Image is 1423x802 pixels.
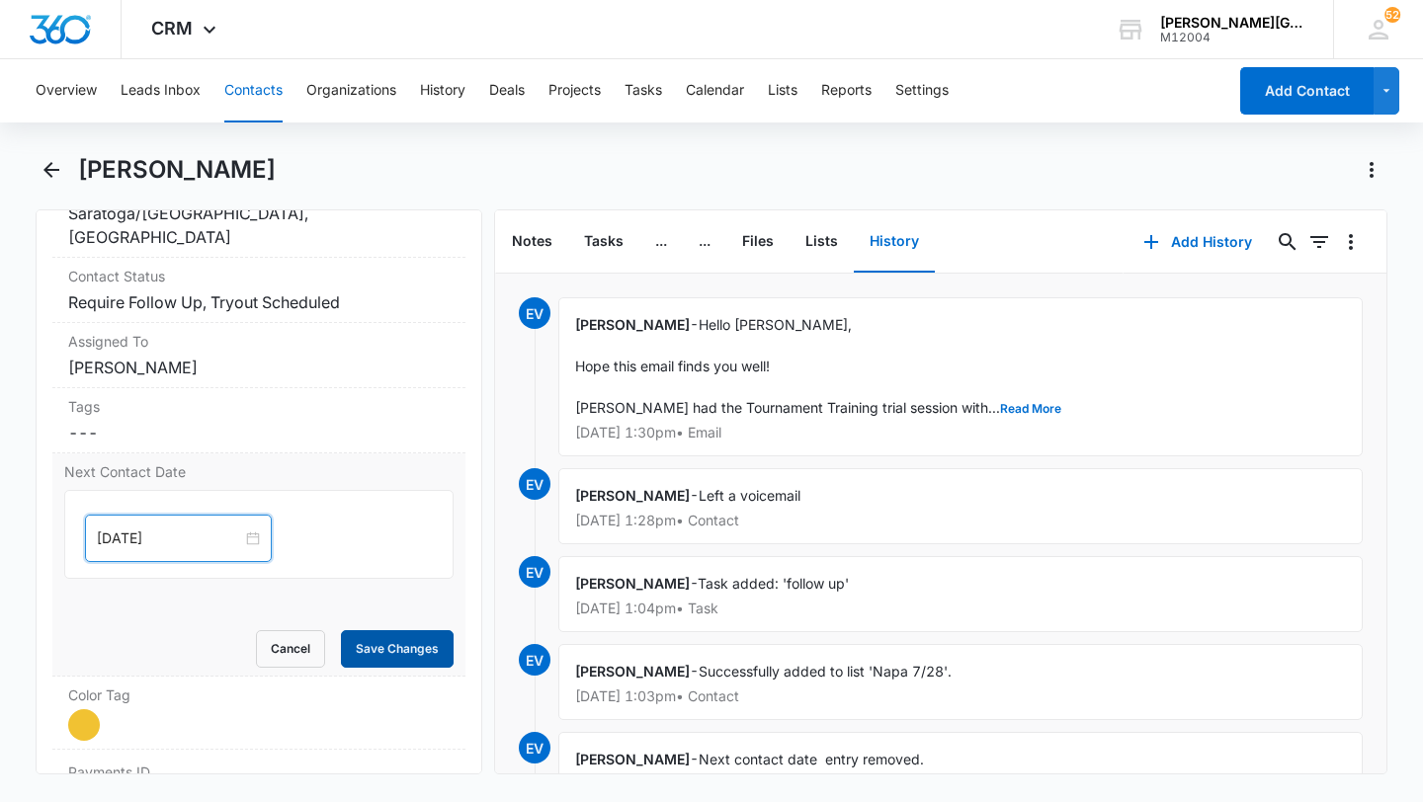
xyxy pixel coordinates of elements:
[52,750,465,795] div: Payments ID
[496,211,568,273] button: Notes
[1160,31,1304,44] div: account id
[575,487,690,504] span: [PERSON_NAME]
[306,59,396,122] button: Organizations
[699,487,800,504] span: Left a voicemail
[224,59,283,122] button: Contacts
[558,644,1363,720] div: -
[420,59,465,122] button: History
[68,201,450,249] dd: Saratoga/[GEOGRAPHIC_DATA], [GEOGRAPHIC_DATA]
[1272,226,1303,258] button: Search...
[726,211,790,273] button: Files
[97,527,242,549] input: Aug 15, 2025
[68,290,450,314] dd: Require Follow Up, Tryout Scheduled
[52,677,465,750] div: Color Tag
[1160,15,1304,31] div: account name
[790,211,854,273] button: Lists
[698,575,849,592] span: Task added: 'follow up'
[52,258,465,323] div: Contact StatusRequire Follow Up, Tryout Scheduled
[699,663,952,680] span: Successfully added to list 'Napa 7/28'.
[78,155,276,185] h1: [PERSON_NAME]
[575,426,1346,440] p: [DATE] 1:30pm • Email
[854,211,935,273] button: History
[575,751,690,767] span: [PERSON_NAME]
[52,169,465,258] div: Contact TypeSaratoga/[GEOGRAPHIC_DATA], [GEOGRAPHIC_DATA]
[52,323,465,388] div: Assigned To[PERSON_NAME]
[575,514,1346,527] p: [DATE] 1:28pm • Contact
[68,762,164,782] dt: Payments ID
[36,154,66,186] button: Back
[821,59,872,122] button: Reports
[558,556,1363,632] div: -
[575,575,690,592] span: [PERSON_NAME]
[575,689,1346,703] p: [DATE] 1:03pm • Contact
[52,388,465,453] div: Tags---
[68,266,450,286] label: Contact Status
[699,751,924,767] span: Next contact date entry removed.
[68,356,450,379] dd: [PERSON_NAME]
[575,663,690,680] span: [PERSON_NAME]
[519,297,550,329] span: EV
[489,59,525,122] button: Deals
[1124,218,1272,266] button: Add History
[64,461,454,482] label: Next Contact Date
[519,732,550,763] span: EV
[1356,154,1387,186] button: Actions
[256,630,325,668] button: Cancel
[68,421,450,444] dd: ---
[151,18,193,39] span: CRM
[121,59,201,122] button: Leads Inbox
[341,630,454,668] button: Save Changes
[568,211,639,273] button: Tasks
[519,468,550,500] span: EV
[68,396,450,417] label: Tags
[558,468,1363,544] div: -
[895,59,949,122] button: Settings
[548,59,601,122] button: Projects
[519,556,550,588] span: EV
[1335,226,1367,258] button: Overflow Menu
[36,59,97,122] button: Overview
[575,601,1346,615] p: [DATE] 1:04pm • Task
[1240,67,1374,115] button: Add Contact
[1384,7,1400,23] div: notifications count
[1000,403,1061,415] button: Read More
[639,211,683,273] button: ...
[1384,7,1400,23] span: 52
[575,316,1061,416] span: Hello [PERSON_NAME], Hope this email finds you well! [PERSON_NAME] had the Tournament Training tr...
[519,644,550,676] span: EV
[68,684,450,705] label: Color Tag
[768,59,797,122] button: Lists
[686,59,744,122] button: Calendar
[625,59,662,122] button: Tasks
[68,331,450,352] label: Assigned To
[1303,226,1335,258] button: Filters
[558,297,1363,456] div: -
[575,316,690,333] span: [PERSON_NAME]
[683,211,726,273] button: ...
